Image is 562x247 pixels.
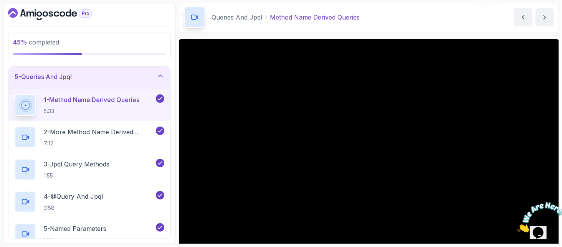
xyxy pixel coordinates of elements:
button: 5-Named Parameters1:34 [15,223,164,245]
button: 4-@Query And Jpql3:58 [15,191,164,212]
button: 5-Queries And Jpql [8,64,170,89]
p: 3:58 [44,204,103,212]
p: Queries And Jpql [212,13,262,22]
p: 1:55 [44,172,109,179]
p: 7:12 [44,140,154,147]
p: 4 - @Query And Jpql [44,192,103,201]
p: 1:34 [44,236,106,244]
button: 2-More Method Name Derived Queries7:12 [15,127,164,148]
a: Dashboard [8,8,109,20]
p: Method Name Derived Queries [270,13,360,22]
span: 45 % [13,38,27,46]
button: previous content [514,8,532,26]
p: 2 - More Method Name Derived Queries [44,127,154,137]
button: next content [536,8,554,26]
p: 3 - Jpql Query Methods [44,160,109,169]
iframe: chat widget [514,199,562,235]
span: completed [13,38,59,46]
p: 5:33 [44,107,139,115]
p: 1 - Method Name Derived Queries [44,95,139,104]
button: 3-Jpql Query Methods1:55 [15,159,164,180]
h3: 5 - Queries And Jpql [15,72,72,81]
p: 5 - Named Parameters [44,224,106,233]
button: 1-Method Name Derived Queries5:33 [15,94,164,116]
img: Chat attention grabber [3,3,51,33]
